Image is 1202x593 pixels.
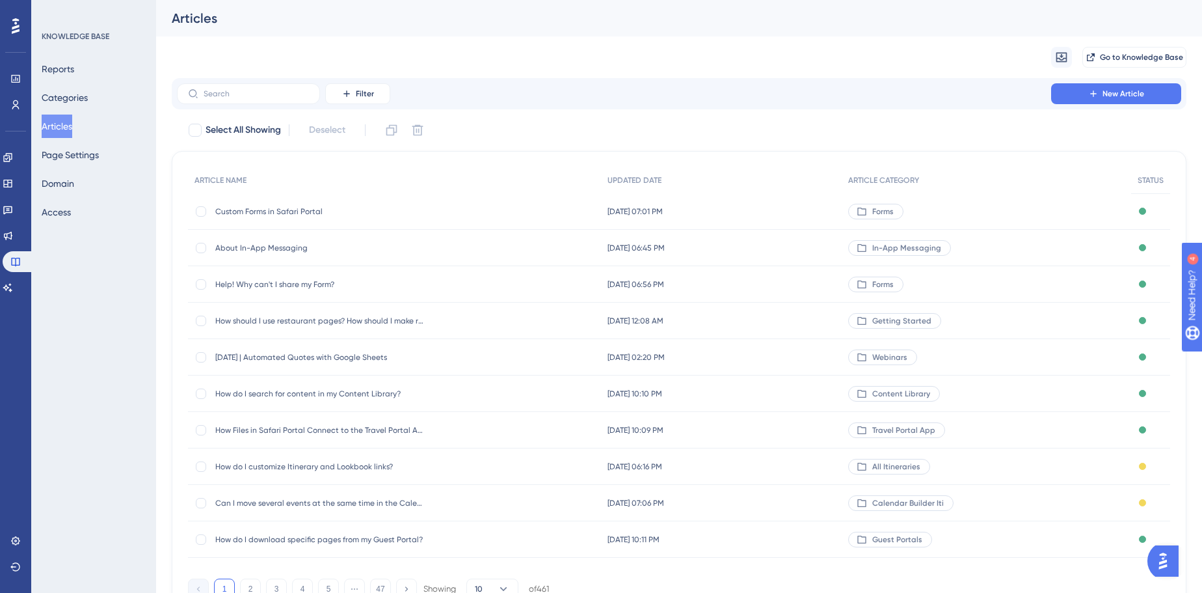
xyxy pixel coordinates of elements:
button: New Article [1051,83,1181,104]
span: How should I use restaurant pages? How should I make restaurant lists? [215,316,423,326]
span: [DATE] 06:45 PM [608,243,665,253]
button: Filter [325,83,390,104]
span: Deselect [309,122,345,138]
input: Search [204,89,309,98]
button: Domain [42,172,74,195]
span: Content Library [872,389,930,399]
span: In-App Messaging [872,243,941,253]
button: Deselect [297,118,357,142]
span: [DATE] 07:01 PM [608,206,663,217]
div: Articles [172,9,1154,27]
span: How do I customize Itinerary and Lookbook links? [215,462,423,472]
span: New Article [1102,89,1144,99]
iframe: UserGuiding AI Assistant Launcher [1147,542,1186,581]
button: Articles [42,115,72,138]
span: Need Help? [31,3,81,19]
span: Can I move several events at the same time in the Calendar Builder? [215,498,423,508]
button: Page Settings [42,143,99,167]
span: [DATE] 12:08 AM [608,316,663,326]
span: Guest Portals [872,534,922,545]
span: How do I download specific pages from my Guest Portal? [215,534,423,545]
span: Select All Showing [206,122,281,138]
span: [DATE] 10:09 PM [608,425,663,435]
span: ARTICLE NAME [194,175,247,186]
span: About In-App Messaging [215,243,423,253]
span: Travel Portal App [872,425,935,435]
span: How Files in Safari Portal Connect to the Travel Portal App [215,425,423,435]
span: Filter [356,89,374,99]
span: [DATE] 06:56 PM [608,279,664,290]
button: Categories [42,86,88,109]
span: [DATE] 10:11 PM [608,534,660,545]
span: [DATE] | Automated Quotes with Google Sheets [215,352,423,363]
span: [DATE] 06:16 PM [608,462,662,472]
span: [DATE] 10:10 PM [608,389,662,399]
span: Help! Why can't I share my Form? [215,279,423,290]
button: Reports [42,57,74,81]
button: Access [42,200,71,224]
span: UPDATED DATE [608,175,661,186]
span: Forms [872,206,894,217]
span: ARTICLE CATEGORY [848,175,919,186]
span: Webinars [872,352,907,363]
span: Getting Started [872,316,931,326]
div: KNOWLEDGE BASE [42,31,109,42]
div: 4 [90,7,94,17]
span: Calendar Builder Iti [872,498,944,508]
span: [DATE] 07:06 PM [608,498,664,508]
span: STATUS [1138,175,1164,186]
span: Forms [872,279,894,290]
button: Go to Knowledge Base [1082,47,1186,68]
span: All Itineraries [872,462,920,472]
span: Go to Knowledge Base [1100,52,1183,62]
span: How do I search for content in my Content Library? [215,389,423,399]
span: [DATE] 02:20 PM [608,352,665,363]
span: Custom Forms in Safari Portal [215,206,423,217]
